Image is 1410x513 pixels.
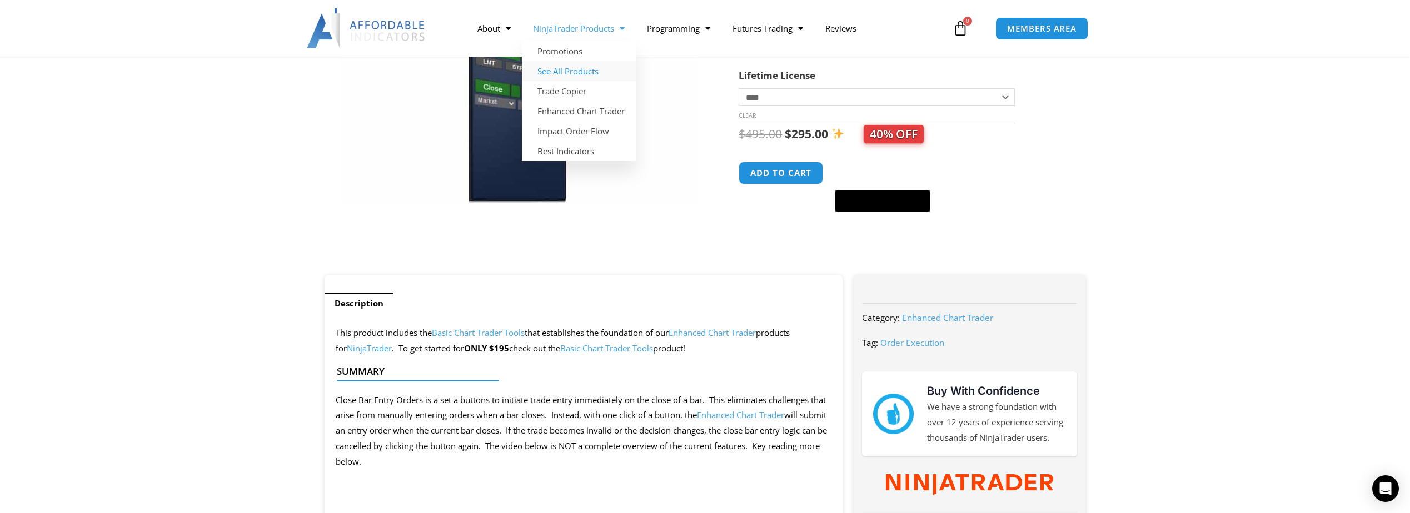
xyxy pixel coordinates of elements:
span: MEMBERS AREA [1007,24,1077,33]
a: Enhanced Chart Trader [697,409,784,420]
img: LogoAI | Affordable Indicators – NinjaTrader [307,8,426,48]
a: Basic Chart Trader Tools [432,327,525,338]
a: Trade Copier [522,81,636,101]
bdi: 495.00 [739,126,782,142]
span: 0 [963,17,972,26]
div: Open Intercom Messenger [1372,475,1399,502]
a: MEMBERS AREA [995,17,1088,40]
a: Clear options [739,112,756,119]
span: $ [785,126,791,142]
strong: ONLY $195 [464,343,509,354]
button: Add to cart [739,162,823,184]
span: $ [739,126,745,142]
p: We have a strong foundation with over 12 years of experience serving thousands of NinjaTrader users. [927,399,1066,446]
a: Enhanced Chart Trader [902,312,993,323]
label: Lifetime License [739,69,815,82]
a: Description [325,293,393,314]
span: Category: [862,312,900,323]
a: Enhanced Chart Trader [669,327,756,338]
span: 40% OFF [864,125,924,143]
nav: Menu [466,16,950,41]
a: Basic Chart Trader Tools [560,343,653,354]
img: ✨ [832,128,844,139]
img: NinjaTrader Wordmark color RGB | Affordable Indicators – NinjaTrader [886,474,1053,495]
span: check out the product! [509,343,685,354]
a: Reviews [814,16,868,41]
a: About [466,16,522,41]
a: NinjaTrader [347,343,392,354]
p: This product includes the that establishes the foundation of our products for . To get started for [336,325,832,356]
a: Order Execution [880,337,944,348]
a: Futures Trading [721,16,814,41]
a: Promotions [522,41,636,61]
a: NinjaTrader Products [522,16,636,41]
button: Buy with GPay [835,190,930,212]
a: See All Products [522,61,636,81]
a: Impact Order Flow [522,121,636,141]
a: 0 [936,12,985,44]
bdi: 295.00 [785,126,828,142]
a: Programming [636,16,721,41]
img: mark thumbs good 43913 | Affordable Indicators – NinjaTrader [873,394,913,434]
iframe: PayPal Message 1 [739,219,1063,229]
a: Best Indicators [522,141,636,161]
iframe: Secure express checkout frame [833,160,933,187]
a: Enhanced Chart Trader [522,101,636,121]
span: Tag: [862,337,878,348]
p: Close Bar Entry Orders is a set a buttons to initiate trade entry immediately on the close of a b... [336,393,832,470]
ul: NinjaTrader Products [522,41,636,161]
h4: Summary [337,366,822,377]
h3: Buy With Confidence [927,383,1066,399]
